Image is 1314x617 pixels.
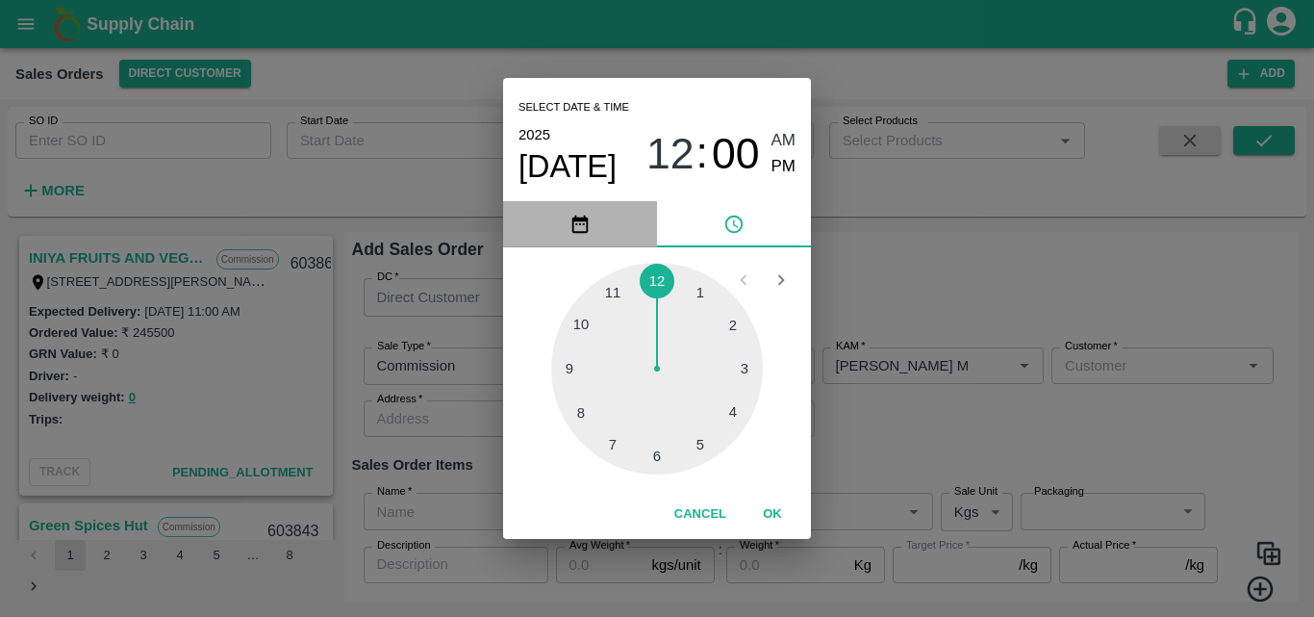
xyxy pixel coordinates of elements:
button: 2025 [518,122,550,147]
button: PM [771,154,796,180]
button: 12 [646,128,695,179]
button: Open next view [763,262,799,298]
button: AM [771,128,796,154]
span: 00 [712,129,760,179]
button: OK [742,498,803,531]
button: Cancel [667,498,734,531]
button: pick time [657,201,811,247]
span: 12 [646,129,695,179]
button: [DATE] [518,147,617,186]
span: : [696,128,708,179]
button: pick date [503,201,657,247]
span: Select date & time [518,93,629,122]
button: 00 [712,128,760,179]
